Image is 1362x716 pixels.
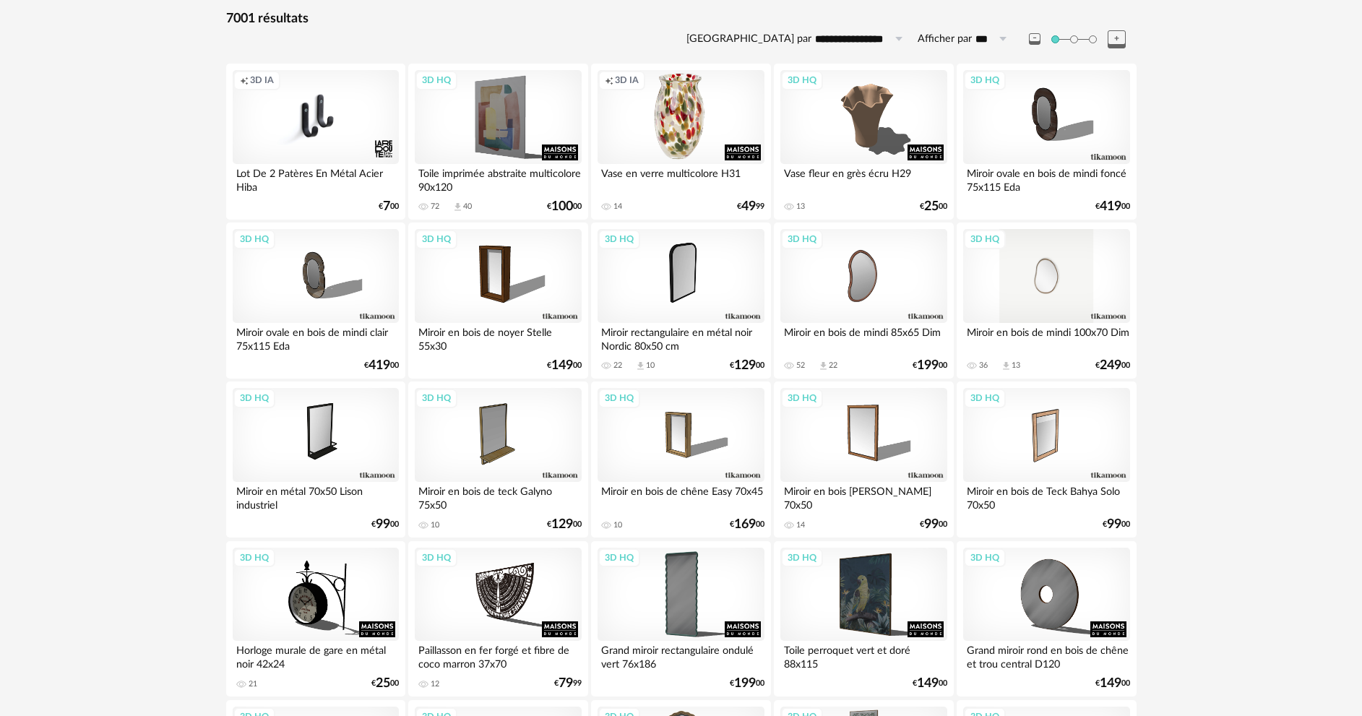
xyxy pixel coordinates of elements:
div: Miroir en bois [PERSON_NAME] 70x50 [780,482,947,511]
div: € 99 [554,678,582,689]
a: 3D HQ Miroir ovale en bois de mindi clair 75x115 Eda €41900 [226,223,405,379]
a: 3D HQ Paillasson en fer forgé et fibre de coco marron 37x70 12 €7999 [408,541,587,697]
div: € 00 [1095,678,1130,689]
a: 3D HQ Toile perroquet vert et doré 88x115 €14900 [774,541,953,697]
div: € 00 [913,361,947,371]
div: 3D HQ [598,230,640,249]
div: 3D HQ [781,230,823,249]
span: 419 [368,361,390,371]
div: Vase en verre multicolore H31 [598,164,764,193]
a: 3D HQ Miroir en bois de noyer Stelle 55x30 €14900 [408,223,587,379]
span: 149 [551,361,573,371]
div: 3D HQ [233,548,275,567]
span: 7 [383,202,390,212]
span: 99 [1107,519,1121,530]
span: 3D IA [250,74,274,86]
div: € 00 [730,678,764,689]
div: Vase fleur en grès écru H29 [780,164,947,193]
span: 79 [559,678,573,689]
div: Miroir rectangulaire en métal noir Nordic 80x50 cm [598,323,764,352]
div: 36 [979,361,988,371]
div: 3D HQ [233,389,275,407]
span: 25 [924,202,939,212]
div: 22 [613,361,622,371]
div: 3D HQ [964,389,1006,407]
div: € 00 [913,678,947,689]
a: 3D HQ Miroir en bois de mindi 85x65 Dim 52 Download icon 22 €19900 [774,223,953,379]
span: 419 [1100,202,1121,212]
div: € 00 [547,519,582,530]
a: 3D HQ Miroir en bois de chêne Easy 70x45 10 €16900 [591,381,770,538]
a: 3D HQ Horloge murale de gare en métal noir 42x24 21 €2500 [226,541,405,697]
div: 3D HQ [415,389,457,407]
a: Creation icon 3D IA Vase en verre multicolore H31 14 €4999 [591,64,770,220]
label: Afficher par [918,33,972,46]
span: 149 [917,678,939,689]
div: € 00 [379,202,399,212]
span: 99 [376,519,390,530]
div: Miroir ovale en bois de mindi clair 75x115 Eda [233,323,399,352]
div: € 00 [1103,519,1130,530]
div: € 00 [730,361,764,371]
div: € 00 [920,202,947,212]
div: Grand miroir rond en bois de chêne et trou central D120 [963,641,1129,670]
div: 52 [796,361,805,371]
div: 14 [796,520,805,530]
a: 3D HQ Miroir en bois de Teck Bahya Solo 70x50 €9900 [957,381,1136,538]
div: 72 [431,202,439,212]
span: 100 [551,202,573,212]
a: 3D HQ Miroir rectangulaire en métal noir Nordic 80x50 cm 22 Download icon 10 €12900 [591,223,770,379]
a: 3D HQ Miroir en bois de teck Galyno 75x50 10 €12900 [408,381,587,538]
a: 3D HQ Grand miroir rond en bois de chêne et trou central D120 €14900 [957,541,1136,697]
div: € 99 [737,202,764,212]
div: 3D HQ [233,230,275,249]
span: 3D IA [615,74,639,86]
div: 3D HQ [781,548,823,567]
a: 3D HQ Vase fleur en grès écru H29 13 €2500 [774,64,953,220]
div: € 00 [920,519,947,530]
div: € 00 [364,361,399,371]
div: Miroir en bois de mindi 100x70 Dim [963,323,1129,352]
div: 3D HQ [598,389,640,407]
span: 199 [917,361,939,371]
div: 3D HQ [964,548,1006,567]
div: € 00 [371,678,399,689]
div: Grand miroir rectangulaire ondulé vert 76x186 [598,641,764,670]
label: [GEOGRAPHIC_DATA] par [686,33,811,46]
a: 3D HQ Miroir ovale en bois de mindi foncé 75x115 Eda €41900 [957,64,1136,220]
div: Miroir ovale en bois de mindi foncé 75x115 Eda [963,164,1129,193]
div: 40 [463,202,472,212]
span: 129 [551,519,573,530]
a: 3D HQ Miroir en bois [PERSON_NAME] 70x50 14 €9900 [774,381,953,538]
div: Miroir en bois de teck Galyno 75x50 [415,482,581,511]
span: 169 [734,519,756,530]
div: 3D HQ [964,230,1006,249]
span: 199 [734,678,756,689]
div: Miroir en bois de Teck Bahya Solo 70x50 [963,482,1129,511]
div: € 00 [547,361,582,371]
span: 149 [1100,678,1121,689]
div: 14 [613,202,622,212]
div: Miroir en bois de noyer Stelle 55x30 [415,323,581,352]
div: 13 [796,202,805,212]
div: Paillasson en fer forgé et fibre de coco marron 37x70 [415,641,581,670]
div: 3D HQ [781,71,823,90]
span: 49 [741,202,756,212]
div: € 00 [547,202,582,212]
span: 129 [734,361,756,371]
span: Download icon [818,361,829,371]
span: Creation icon [240,74,249,86]
div: 22 [829,361,837,371]
div: 10 [613,520,622,530]
div: 10 [431,520,439,530]
a: 3D HQ Grand miroir rectangulaire ondulé vert 76x186 €19900 [591,541,770,697]
div: 7001 résultats [226,11,1137,27]
div: Toile imprimée abstraite multicolore 90x120 [415,164,581,193]
div: € 00 [1095,361,1130,371]
div: 3D HQ [415,548,457,567]
div: Lot De 2 Patères En Métal Acier Hiba [233,164,399,193]
div: Horloge murale de gare en métal noir 42x24 [233,641,399,670]
span: Download icon [452,202,463,212]
span: 25 [376,678,390,689]
div: Toile perroquet vert et doré 88x115 [780,641,947,670]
